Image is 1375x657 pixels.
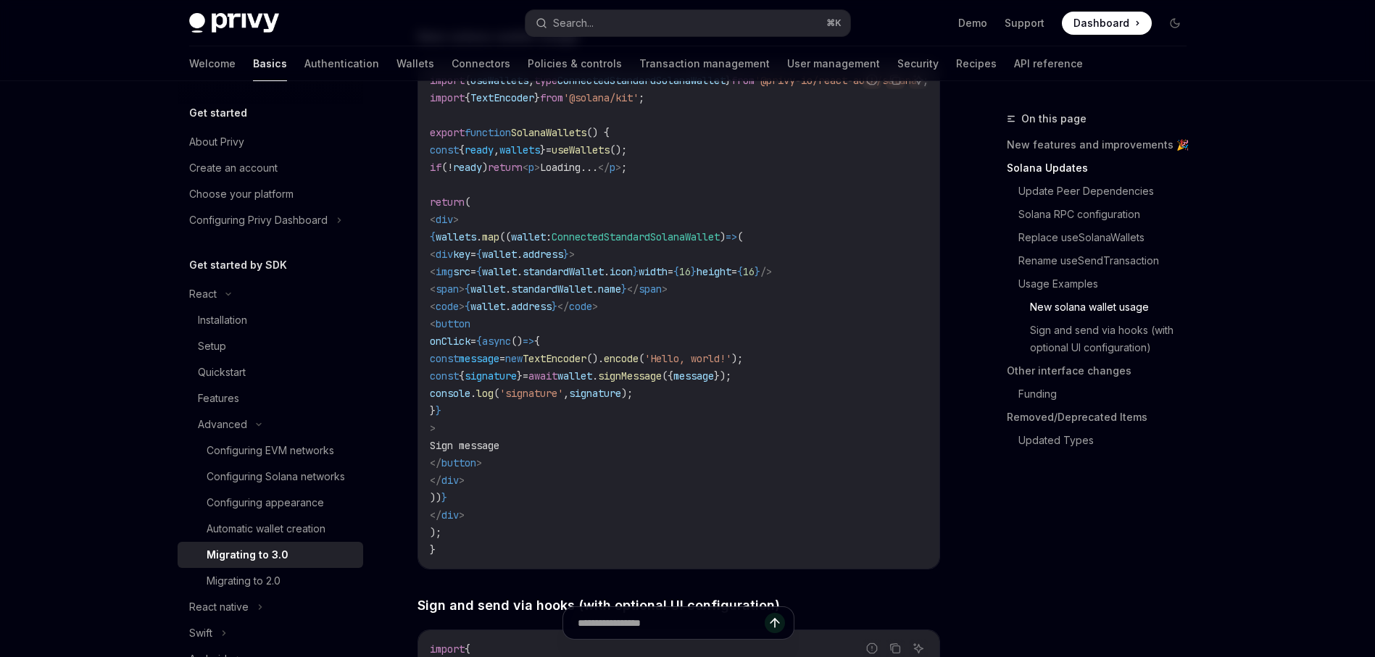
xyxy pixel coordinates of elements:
[476,456,482,469] span: >
[418,595,780,615] span: Sign and send via hooks (with optional UI configuration)
[189,598,249,616] div: React native
[436,248,453,261] span: div
[731,265,737,278] span: =
[523,265,604,278] span: standardWallet
[499,352,505,365] span: =
[511,126,586,139] span: SolanaWallets
[633,265,639,278] span: }
[488,161,523,174] span: return
[430,491,441,504] span: ))
[178,542,363,568] a: Migrating to 3.0
[604,265,610,278] span: .
[517,265,523,278] span: .
[720,230,726,243] span: )
[430,474,441,487] span: </
[453,161,482,174] span: ready
[563,387,569,400] span: ,
[207,572,281,590] div: Migrating to 2.0
[465,91,470,104] span: {
[639,352,644,365] span: (
[441,456,476,469] span: button
[436,230,476,243] span: wallets
[453,213,459,226] span: >
[178,181,363,207] a: Choose your platform
[189,46,236,81] a: Welcome
[1073,16,1129,30] span: Dashboard
[534,91,540,104] span: }
[430,283,436,296] span: <
[476,265,482,278] span: {
[517,369,523,382] span: }
[1018,272,1198,296] a: Usage Examples
[552,300,557,313] span: }
[592,283,598,296] span: .
[459,509,465,522] span: >
[430,509,441,522] span: </
[523,161,528,174] span: <
[476,335,511,348] span: {async
[1007,133,1198,156] a: New features and improvements 🎉
[1007,359,1198,382] a: Other interface changes
[459,474,465,487] span: >
[178,438,363,464] a: Configuring EVM networks
[511,283,592,296] span: standardWallet
[726,230,737,243] span: =>
[598,161,610,174] span: </
[621,283,627,296] span: }
[528,161,534,174] span: p
[662,283,668,296] span: >
[760,265,772,278] span: />
[465,143,494,156] span: ready
[178,333,363,359] a: Setup
[436,300,459,313] span: code
[1018,249,1198,272] a: Rename useSendTransaction
[459,300,465,313] span: >
[430,369,459,382] span: const
[430,126,465,139] span: export
[540,161,598,174] span: Loading...
[441,474,459,487] span: div
[207,442,334,459] div: Configuring EVM networks
[1030,319,1198,359] a: Sign and send via hooks (with optional UI configuration)
[436,213,453,226] span: div
[470,300,505,313] span: wallet
[1021,110,1087,127] span: On this page
[604,352,639,365] span: encode
[621,387,633,400] span: );
[563,248,569,261] span: }
[430,196,465,209] span: return
[430,543,436,556] span: }
[465,196,470,209] span: (
[697,265,731,278] span: height
[207,494,324,511] div: Configuring appearance
[586,352,604,365] span: ().
[737,230,743,243] span: (
[459,283,465,296] span: >
[189,212,328,229] div: Configuring Privy Dashboard
[430,335,470,348] span: onClick
[523,248,563,261] span: address
[465,300,470,313] span: {
[534,161,540,174] span: >
[528,369,557,382] span: await
[499,143,540,156] span: wallets
[958,16,987,30] a: Demo
[178,385,363,411] a: Features
[198,364,246,381] div: Quickstart
[453,248,470,261] span: key
[557,369,592,382] span: wallet
[470,91,534,104] span: TextEncoder
[627,283,639,296] span: </
[615,161,621,174] span: >
[476,387,494,400] span: log
[610,143,627,156] span: ();
[441,491,447,504] span: }
[452,46,510,81] a: Connectors
[826,17,842,29] span: ⌘ K
[430,161,441,174] span: if
[198,311,247,329] div: Installation
[470,387,476,400] span: .
[189,13,279,33] img: dark logo
[436,265,453,278] span: img
[430,526,441,539] span: );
